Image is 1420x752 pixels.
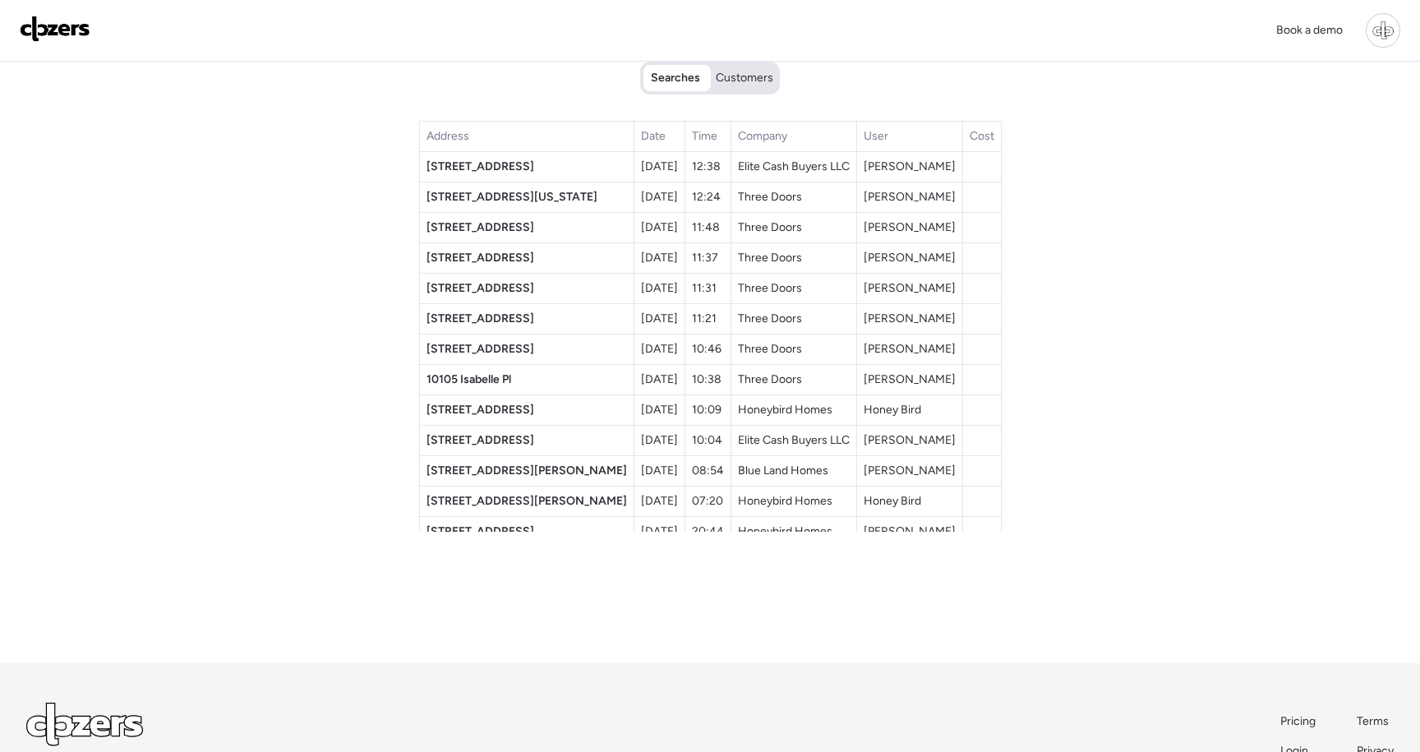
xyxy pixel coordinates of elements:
span: Three Doors [738,220,802,234]
span: [PERSON_NAME] [864,220,956,234]
span: [STREET_ADDRESS] [426,159,534,173]
span: [PERSON_NAME] [864,311,956,325]
span: [STREET_ADDRESS] [426,342,534,356]
span: Cost [970,129,994,143]
span: [STREET_ADDRESS] [426,311,534,325]
span: Honey Bird [864,403,921,417]
img: Logo Light [26,703,143,746]
span: 10:38 [692,372,722,386]
span: 20:44 [692,524,724,538]
span: User [864,129,888,143]
span: [STREET_ADDRESS] [426,433,534,447]
a: Terms [1357,713,1394,730]
span: Date [641,129,666,143]
span: [PERSON_NAME] [864,464,956,477]
span: [PERSON_NAME] [864,281,956,295]
span: Three Doors [738,311,802,325]
a: Pricing [1280,713,1317,730]
span: 12:38 [692,159,721,173]
span: [DATE] [641,464,678,477]
span: [DATE] [641,372,678,386]
span: [PERSON_NAME] [864,524,956,538]
span: Three Doors [738,190,802,204]
span: Customers [716,70,773,86]
span: [STREET_ADDRESS] [426,524,534,538]
span: [DATE] [641,220,678,234]
span: Searches [651,70,700,86]
span: 10:09 [692,403,722,417]
span: 11:37 [692,251,718,265]
span: Honey Bird [864,494,921,508]
span: Address [426,129,469,143]
span: [STREET_ADDRESS] [426,403,534,417]
span: [STREET_ADDRESS] [426,251,534,265]
span: Pricing [1280,714,1316,728]
span: Three Doors [738,251,802,265]
span: [STREET_ADDRESS] [426,220,534,234]
span: Honeybird Homes [738,494,832,508]
span: [DATE] [641,251,678,265]
span: [PERSON_NAME] [864,433,956,447]
span: 11:21 [692,311,717,325]
span: [PERSON_NAME] [864,372,956,386]
span: [PERSON_NAME] [864,159,956,173]
span: [PERSON_NAME] [864,342,956,356]
span: Terms [1357,714,1389,728]
img: Logo [20,16,90,42]
span: 10:46 [692,342,722,356]
span: [DATE] [641,494,678,508]
span: [DATE] [641,311,678,325]
span: [DATE] [641,281,678,295]
span: Honeybird Homes [738,403,832,417]
span: 11:31 [692,281,717,295]
span: [STREET_ADDRESS][PERSON_NAME] [426,464,627,477]
span: Blue Land Homes [738,464,828,477]
span: [DATE] [641,342,678,356]
span: Three Doors [738,372,802,386]
span: Company [738,129,787,143]
span: 10105 Isabelle Pl [426,372,511,386]
span: Elite Cash Buyers LLC [738,159,850,173]
span: [DATE] [641,403,678,417]
span: 07:20 [692,494,723,508]
span: [DATE] [641,190,678,204]
span: [STREET_ADDRESS][US_STATE] [426,190,597,204]
span: [STREET_ADDRESS][PERSON_NAME] [426,494,627,508]
span: Time [692,129,717,143]
span: [DATE] [641,524,678,538]
span: [DATE] [641,433,678,447]
span: Book a demo [1276,23,1343,37]
span: [STREET_ADDRESS] [426,281,534,295]
span: 08:54 [692,464,724,477]
span: [DATE] [641,159,678,173]
span: 11:48 [692,220,720,234]
span: Elite Cash Buyers LLC [738,433,850,447]
span: Three Doors [738,281,802,295]
span: Honeybird Homes [738,524,832,538]
span: [PERSON_NAME] [864,190,956,204]
span: 10:04 [692,433,722,447]
span: Three Doors [738,342,802,356]
span: 12:24 [692,190,721,204]
span: [PERSON_NAME] [864,251,956,265]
